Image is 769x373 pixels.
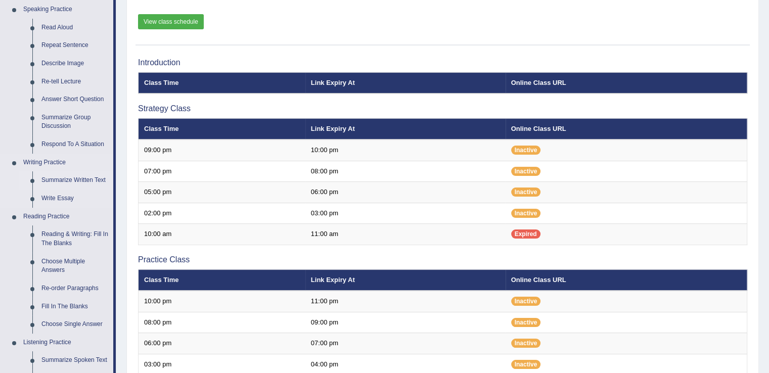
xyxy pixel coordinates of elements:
th: Link Expiry At [305,72,506,94]
td: 07:00 pm [305,333,506,354]
a: Speaking Practice [19,1,113,19]
td: 07:00 pm [139,161,305,182]
a: Listening Practice [19,334,113,352]
td: 10:00 pm [139,291,305,312]
span: Inactive [511,339,541,348]
th: Online Class URL [506,118,747,139]
h3: Practice Class [138,255,747,264]
span: Inactive [511,360,541,369]
a: Re-tell Lecture [37,73,113,91]
a: Re-order Paragraphs [37,279,113,298]
a: Summarize Group Discussion [37,109,113,135]
td: 08:00 pm [139,312,305,333]
td: 02:00 pm [139,203,305,224]
span: Inactive [511,146,541,155]
h3: Introduction [138,58,747,67]
td: 06:00 pm [139,333,305,354]
a: Fill In The Blanks [37,298,113,316]
span: Inactive [511,297,541,306]
a: Summarize Spoken Text [37,351,113,369]
a: Answer Short Question [37,90,113,109]
a: Writing Practice [19,154,113,172]
a: Summarize Written Text [37,171,113,190]
span: Inactive [511,209,541,218]
th: Class Time [139,118,305,139]
a: Choose Single Answer [37,315,113,334]
a: View class schedule [138,14,204,29]
span: Inactive [511,167,541,176]
td: 09:00 pm [305,312,506,333]
td: 03:00 pm [305,203,506,224]
td: 10:00 pm [305,139,506,161]
td: 11:00 am [305,224,506,245]
a: Reading & Writing: Fill In The Blanks [37,225,113,252]
th: Class Time [139,269,305,291]
h3: Strategy Class [138,104,747,113]
a: Respond To A Situation [37,135,113,154]
th: Online Class URL [506,269,747,291]
a: Write Essay [37,190,113,208]
th: Class Time [139,72,305,94]
a: Repeat Sentence [37,36,113,55]
td: 08:00 pm [305,161,506,182]
td: 05:00 pm [139,182,305,203]
span: Expired [511,229,540,239]
td: 11:00 pm [305,291,506,312]
td: 06:00 pm [305,182,506,203]
td: 10:00 am [139,224,305,245]
a: Choose Multiple Answers [37,253,113,279]
a: Read Aloud [37,19,113,37]
th: Link Expiry At [305,269,506,291]
th: Online Class URL [506,72,747,94]
td: 09:00 pm [139,139,305,161]
span: Inactive [511,188,541,197]
a: Describe Image [37,55,113,73]
th: Link Expiry At [305,118,506,139]
span: Inactive [511,318,541,327]
a: Reading Practice [19,208,113,226]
